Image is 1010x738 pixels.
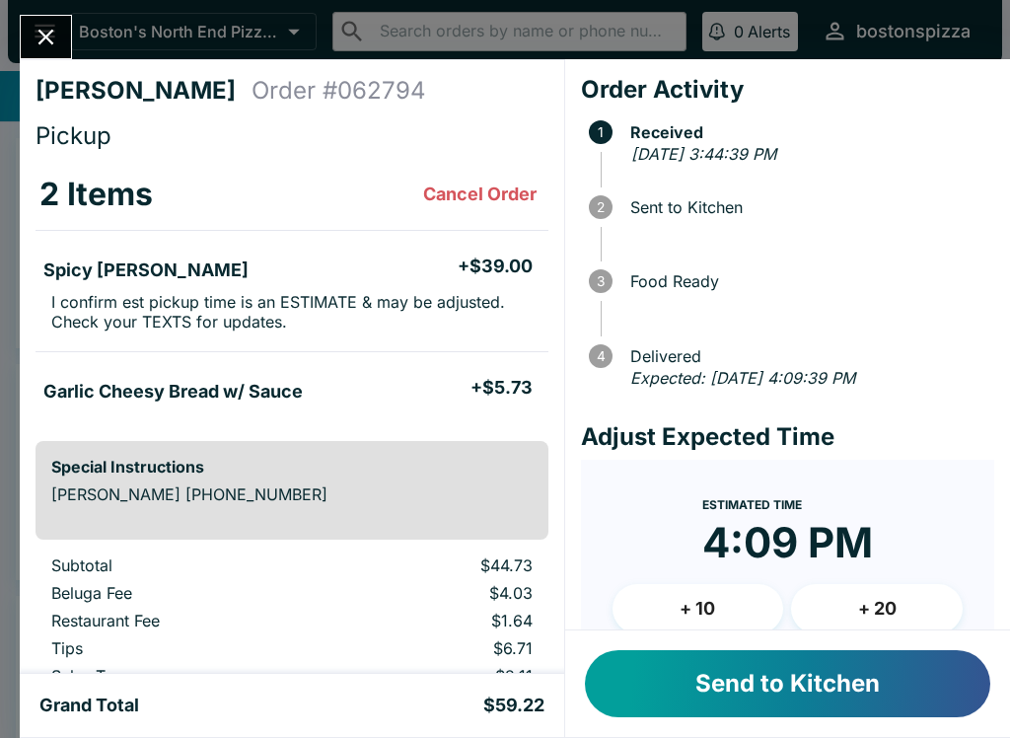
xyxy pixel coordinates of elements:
em: Expected: [DATE] 4:09:39 PM [630,368,855,388]
h4: Order # 062794 [252,76,426,106]
button: + 20 [791,584,963,633]
h4: [PERSON_NAME] [36,76,252,106]
span: Delivered [620,347,994,365]
em: [DATE] 3:44:39 PM [631,144,776,164]
button: Cancel Order [415,175,544,214]
button: Close [21,16,71,58]
p: $44.73 [341,555,532,575]
span: Estimated Time [702,497,802,512]
text: 3 [597,273,605,289]
h5: Garlic Cheesy Bread w/ Sauce [43,380,303,404]
p: $6.71 [341,638,532,658]
span: Pickup [36,121,111,150]
text: 1 [598,124,604,140]
h3: 2 Items [39,175,153,214]
p: I confirm est pickup time is an ESTIMATE & may be adjusted. Check your TEXTS for updates. [51,292,533,332]
h5: + $5.73 [470,376,533,400]
table: orders table [36,555,548,694]
p: Subtotal [51,555,310,575]
p: [PERSON_NAME] [PHONE_NUMBER] [51,484,533,504]
p: Beluga Fee [51,583,310,603]
time: 4:09 PM [702,517,873,568]
span: Received [620,123,994,141]
h5: Spicy [PERSON_NAME] [43,258,249,282]
h4: Order Activity [581,75,994,105]
span: Food Ready [620,272,994,290]
button: Send to Kitchen [585,650,990,717]
p: Tips [51,638,310,658]
table: orders table [36,159,548,425]
p: Restaurant Fee [51,611,310,630]
h6: Special Instructions [51,457,533,477]
span: Sent to Kitchen [620,198,994,216]
button: + 10 [613,584,784,633]
p: Sales Tax [51,666,310,686]
text: 2 [597,199,605,215]
h5: $59.22 [483,694,544,717]
h5: Grand Total [39,694,139,717]
p: $2.11 [341,666,532,686]
h4: Adjust Expected Time [581,422,994,452]
p: $1.64 [341,611,532,630]
text: 4 [596,348,605,364]
p: $4.03 [341,583,532,603]
h5: + $39.00 [458,255,533,278]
